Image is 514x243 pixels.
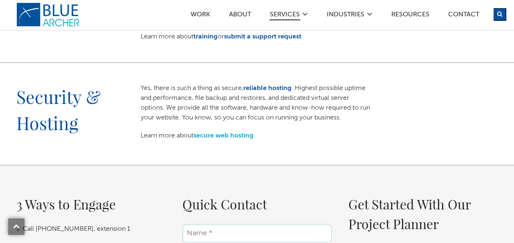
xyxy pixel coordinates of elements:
[16,224,166,234] p: 1. Call [PHONE_NUMBER], extension 1
[348,194,498,234] h2: Get Started With Our Project Planner
[243,85,292,92] a: reliable hosting
[141,83,373,123] p: Yes, there is such a thing as secure, . Highest possible uptime and performance, file backup and ...
[391,11,430,20] a: Resources
[16,2,82,27] a: logo
[269,11,300,20] a: SERVICES
[193,133,254,139] a: secure web hosting
[16,83,124,153] h2: Security & Hosting
[448,11,480,20] a: Contact
[141,131,373,141] p: Learn more about .
[193,34,218,40] a: training
[224,34,301,40] a: submit a support request
[16,194,166,214] h2: 3 Ways to Engage
[229,11,251,20] a: ABOUT
[326,11,365,20] a: Industries
[190,11,211,20] a: Work
[182,194,332,214] h2: Quick Contact
[141,32,373,42] p: Learn more about or .
[182,224,332,243] input: Name *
